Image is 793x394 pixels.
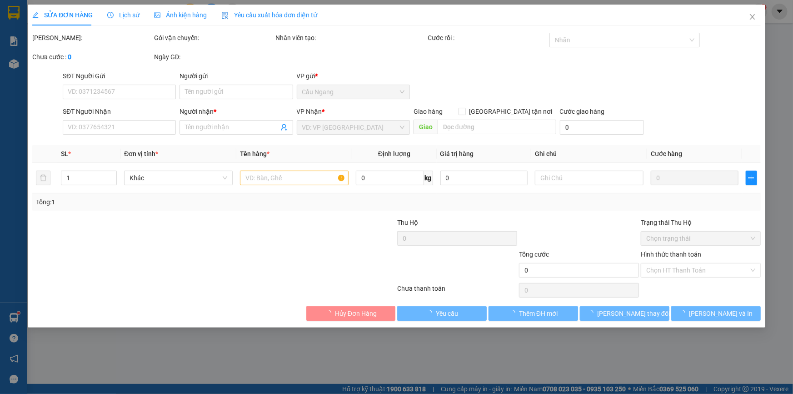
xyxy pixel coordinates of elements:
[36,197,306,207] div: Tổng: 1
[154,52,274,62] div: Ngày GD:
[107,11,140,19] span: Lịch sử
[587,310,597,316] span: loading
[68,53,71,61] b: 0
[378,150,410,157] span: Định lượng
[509,310,519,316] span: loading
[130,171,227,185] span: Khác
[414,108,443,115] span: Giao hàng
[32,52,152,62] div: Chưa cước :
[154,11,207,19] span: Ảnh kiện hàng
[107,12,114,18] span: clock-circle
[424,171,433,185] span: kg
[689,308,753,318] span: [PERSON_NAME] và In
[154,12,160,18] span: picture
[302,85,404,99] span: Cầu Ngang
[180,106,293,116] div: Người nhận
[32,33,152,43] div: [PERSON_NAME]:
[32,11,93,19] span: SỬA ĐƠN HÀNG
[438,120,556,134] input: Dọc đường
[32,12,39,18] span: edit
[646,232,755,245] span: Chọn trạng thái
[597,308,670,318] span: [PERSON_NAME] thay đổi
[531,145,647,163] th: Ghi chú
[59,28,151,39] div: HƯỜNG
[426,310,436,316] span: loading
[63,71,176,81] div: SĐT Người Gửi
[414,120,438,134] span: Giao
[276,33,426,43] div: Nhân viên tạo:
[466,106,556,116] span: [GEOGRAPHIC_DATA] tận nơi
[671,306,761,321] button: [PERSON_NAME] và In
[36,171,50,185] button: delete
[641,217,761,227] div: Trạng thái Thu Hộ
[560,108,605,115] label: Cước giao hàng
[325,310,335,316] span: loading
[519,308,558,318] span: Thêm ĐH mới
[58,60,70,69] span: CC :
[398,306,487,321] button: Yêu cầu
[306,306,396,321] button: Hủy Đơn Hàng
[58,57,152,70] div: 60.000
[297,108,322,115] span: VP Nhận
[397,283,519,299] div: Chưa thanh toán
[124,150,158,157] span: Đơn vị tính
[641,251,701,258] label: Hình thức thanh toán
[59,8,151,28] div: [GEOGRAPHIC_DATA]
[746,174,757,182] span: plus
[651,150,682,157] span: Cước hàng
[580,306,669,321] button: [PERSON_NAME] thay đổi
[154,33,274,43] div: Gói vận chuyển:
[440,150,474,157] span: Giá trị hàng
[240,171,349,185] input: VD: Bàn, Ghế
[8,9,22,18] span: Gửi:
[651,171,738,185] input: 0
[61,150,68,157] span: SL
[59,39,151,52] div: 0942646734
[8,8,53,30] div: Cầu Ngang
[180,71,293,81] div: Người gửi
[335,308,377,318] span: Hủy Đơn Hàng
[63,106,176,116] div: SĐT Người Nhận
[740,5,765,30] button: Close
[221,12,229,19] img: icon
[221,11,317,19] span: Yêu cầu xuất hóa đơn điện tử
[560,120,644,135] input: Cước giao hàng
[240,150,269,157] span: Tên hàng
[297,71,410,81] div: VP gửi
[280,124,288,131] span: user-add
[535,171,643,185] input: Ghi Chú
[428,33,548,43] div: Cước rồi :
[749,13,756,20] span: close
[397,219,418,226] span: Thu Hộ
[519,251,549,258] span: Tổng cước
[679,310,689,316] span: loading
[746,171,757,185] button: plus
[436,308,458,318] span: Yêu cầu
[489,306,578,321] button: Thêm ĐH mới
[59,8,81,17] span: Nhận:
